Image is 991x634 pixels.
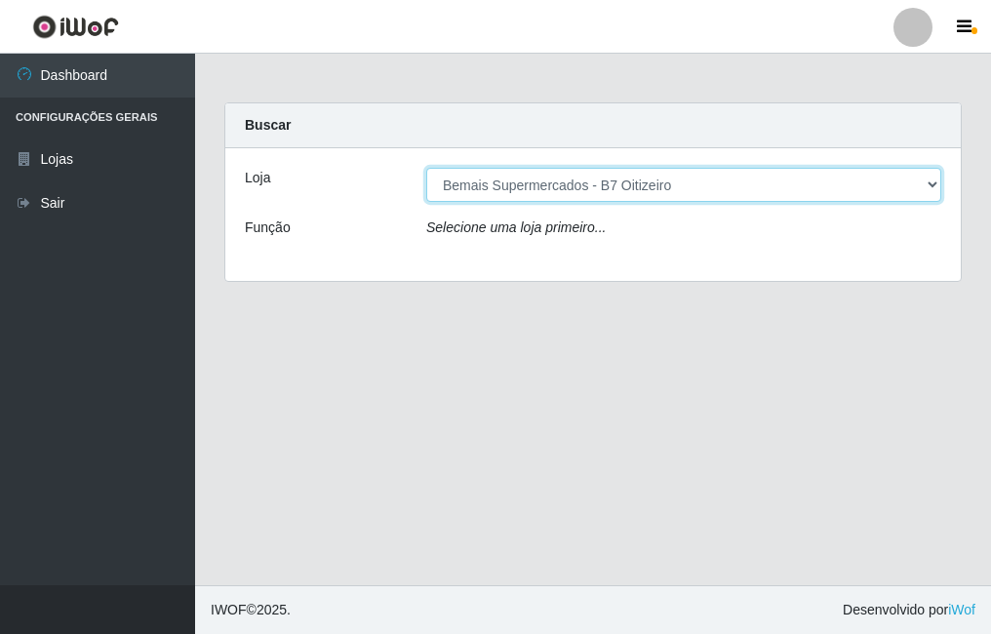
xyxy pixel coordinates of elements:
[245,117,291,133] strong: Buscar
[32,15,119,39] img: CoreUI Logo
[426,219,606,235] i: Selecione uma loja primeiro...
[211,600,291,620] span: © 2025 .
[245,218,291,238] label: Função
[245,168,270,188] label: Loja
[211,602,247,617] span: IWOF
[843,600,975,620] span: Desenvolvido por
[948,602,975,617] a: iWof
